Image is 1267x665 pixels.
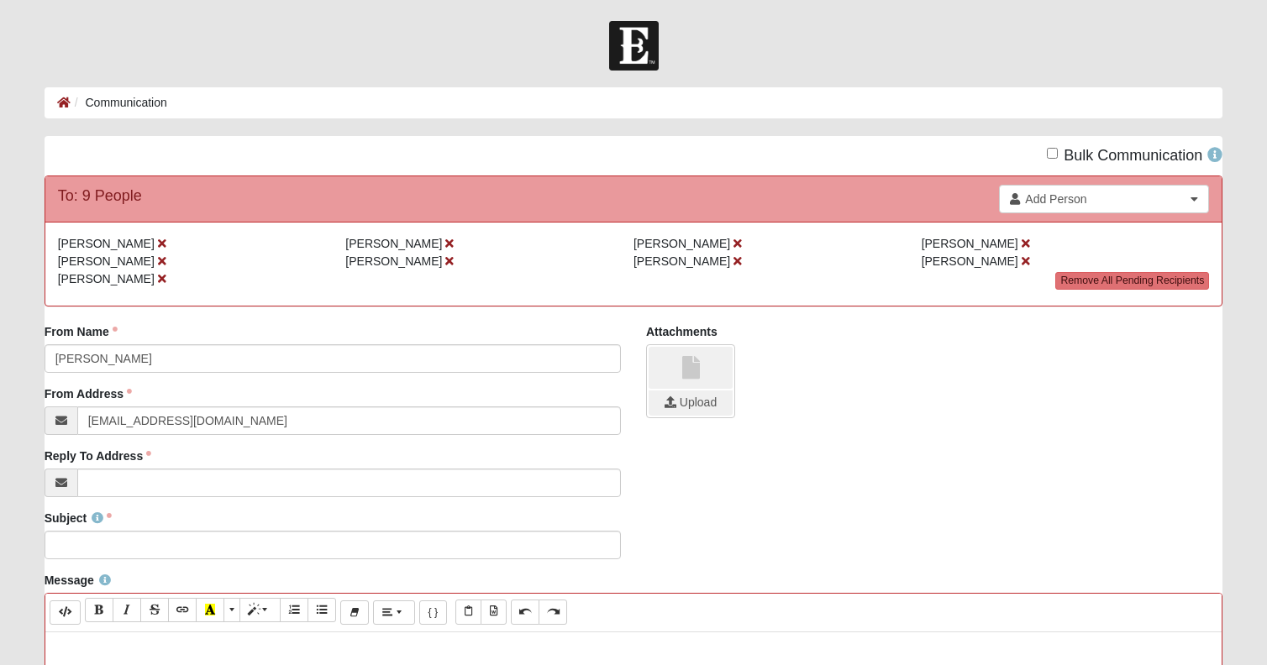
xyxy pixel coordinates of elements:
[45,448,151,464] label: Reply To Address
[539,600,567,624] button: Redo (⌘+⇧+Z)
[45,510,113,526] label: Subject
[168,598,197,622] button: Link (⌘+K)
[646,323,718,340] label: Attachments
[609,21,659,71] img: Church of Eleven22 Logo
[345,237,442,250] span: [PERSON_NAME]
[340,600,369,625] button: Remove Font Style (⌘+\)
[85,598,113,622] button: Bold (⌘+B)
[71,94,167,112] li: Communication
[1064,147,1202,164] span: Bulk Communication
[308,598,336,622] button: Unordered list (⌘+⇧+NUM7)
[113,598,141,622] button: Italic (⌘+I)
[1055,272,1209,290] a: Remove All Pending Recipients
[45,323,118,340] label: From Name
[140,598,169,622] button: Strikethrough (⌘+⇧+S)
[280,598,308,622] button: Ordered list (⌘+⇧+NUM8)
[922,237,1018,250] span: [PERSON_NAME]
[481,600,507,624] button: Paste from Word
[45,572,111,589] label: Message
[1025,191,1186,207] span: Add Person
[373,600,414,625] button: Paragraph
[455,600,481,624] button: Paste Text
[58,237,155,250] span: [PERSON_NAME]
[196,598,224,622] button: Recent Color
[45,385,132,402] label: From Address
[239,598,281,622] button: Style
[999,185,1209,213] a: Add Person Clear selection
[345,254,442,268] span: [PERSON_NAME]
[58,272,155,285] span: [PERSON_NAME]
[223,598,240,622] button: More Color
[419,600,448,625] button: Merge Field
[511,600,539,624] button: Undo (⌘+Z)
[922,254,1018,268] span: [PERSON_NAME]
[58,254,155,268] span: [PERSON_NAME]
[58,185,142,207] div: To: 9 People
[50,600,81,625] button: Code Editor
[633,254,730,268] span: [PERSON_NAME]
[633,237,730,250] span: [PERSON_NAME]
[1047,148,1058,159] input: Bulk Communication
